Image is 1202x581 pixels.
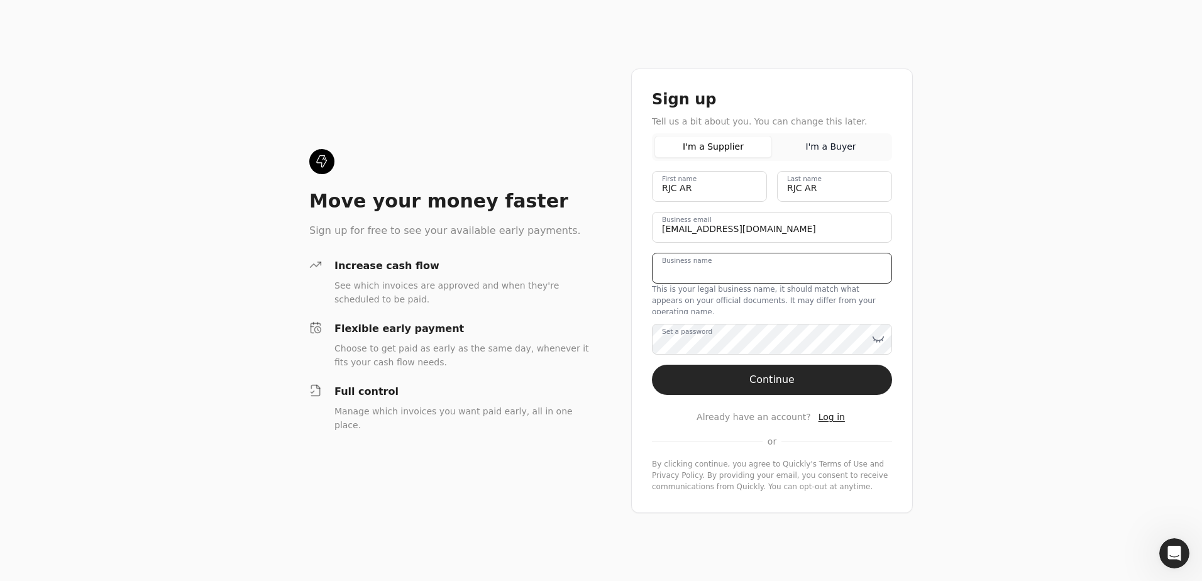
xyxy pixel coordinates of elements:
[334,404,591,432] div: Manage which invoices you want paid early, all in one place.
[334,258,591,274] div: Increase cash flow
[816,410,847,425] button: Log in
[652,471,702,480] a: privacy-policy
[334,384,591,399] div: Full control
[334,279,591,306] div: See which invoices are approved and when they're scheduled to be paid.
[334,341,591,369] div: Choose to get paid as early as the same day, whenever it fits your cash flow needs.
[1159,538,1189,568] iframe: Intercom live chat
[787,174,822,184] label: Last name
[662,326,712,336] label: Set a password
[768,435,776,448] span: or
[654,136,772,158] button: I'm a Supplier
[819,412,845,422] span: Log in
[334,321,591,336] div: Flexible early payment
[652,89,892,109] div: Sign up
[772,136,890,158] button: I'm a Buyer
[652,114,892,128] div: Tell us a bit about you. You can change this later.
[309,223,591,238] div: Sign up for free to see your available early payments.
[652,365,892,395] button: Continue
[662,174,697,184] label: First name
[697,411,811,424] span: Already have an account?
[652,284,892,314] div: This is your legal business name, it should match what appears on your official documents. It may...
[819,460,868,468] a: terms-of-service
[819,411,845,424] a: Log in
[652,458,892,492] div: By clicking continue, you agree to Quickly's and . By providing your email, you consent to receiv...
[309,189,591,213] div: Move your money faster
[662,255,712,265] label: Business name
[662,214,712,224] label: Business email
